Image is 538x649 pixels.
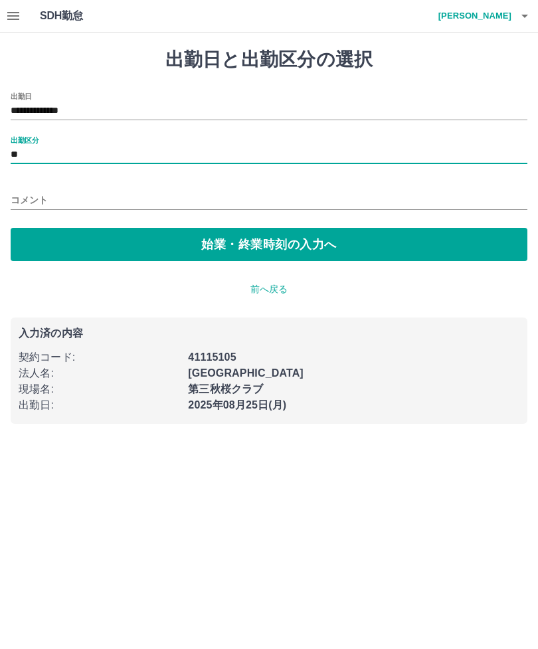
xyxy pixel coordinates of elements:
p: 法人名 : [19,365,180,381]
h1: 出勤日と出勤区分の選択 [11,48,527,71]
b: 2025年08月25日(月) [188,399,286,411]
b: 41115105 [188,351,236,363]
label: 出勤区分 [11,135,39,145]
p: 前へ戻る [11,282,527,296]
p: 現場名 : [19,381,180,397]
p: 出勤日 : [19,397,180,413]
p: 契約コード : [19,349,180,365]
b: [GEOGRAPHIC_DATA] [188,367,304,379]
label: 出勤日 [11,91,32,101]
p: 入力済の内容 [19,328,519,339]
button: 始業・終業時刻の入力へ [11,228,527,261]
b: 第三秋桜クラブ [188,383,263,395]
